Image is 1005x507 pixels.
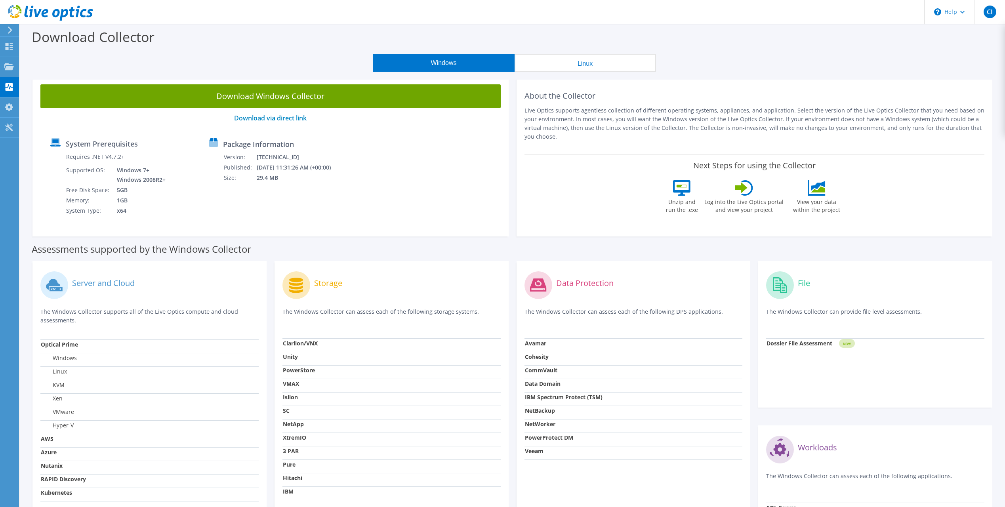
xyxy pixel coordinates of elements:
[111,195,167,206] td: 1GB
[111,165,167,185] td: Windows 7+ Windows 2008R2+
[32,245,251,253] label: Assessments supported by the Windows Collector
[766,307,984,324] p: The Windows Collector can provide file level assessments.
[41,489,72,496] strong: Kubernetes
[515,54,656,72] button: Linux
[766,472,984,488] p: The Windows Collector can assess each of the following applications.
[223,152,256,162] td: Version:
[41,381,65,389] label: KVM
[283,339,318,347] strong: Clariion/VNX
[283,461,296,468] strong: Pure
[788,196,845,214] label: View your data within the project
[934,8,941,15] svg: \n
[525,407,555,414] strong: NetBackup
[41,408,74,416] label: VMware
[798,444,837,452] label: Workloads
[111,206,167,216] td: x64
[223,162,256,173] td: Published:
[234,114,307,122] a: Download via direct link
[525,393,603,401] strong: IBM Spectrum Protect (TSM)
[256,152,341,162] td: [TECHNICAL_ID]
[693,161,816,170] label: Next Steps for using the Collector
[41,354,77,362] label: Windows
[66,153,124,161] label: Requires .NET V4.7.2+
[525,434,573,441] strong: PowerProtect DM
[111,185,167,195] td: 5GB
[843,341,851,346] tspan: NEW!
[66,206,111,216] td: System Type:
[256,173,341,183] td: 29.4 MB
[314,279,342,287] label: Storage
[40,307,259,325] p: The Windows Collector supports all of the Live Optics compute and cloud assessments.
[66,165,111,185] td: Supported OS:
[256,162,341,173] td: [DATE] 11:31:26 AM (+00:00)
[283,434,306,441] strong: XtremIO
[525,339,546,347] strong: Avamar
[524,106,985,141] p: Live Optics supports agentless collection of different operating systems, appliances, and applica...
[664,196,700,214] label: Unzip and run the .exe
[798,279,810,287] label: File
[41,341,78,348] strong: Optical Prime
[525,447,544,455] strong: Veeam
[283,420,304,428] strong: NetApp
[41,395,63,402] label: Xen
[524,91,985,101] h2: About the Collector
[32,28,154,46] label: Download Collector
[283,407,290,414] strong: SC
[223,173,256,183] td: Size:
[66,140,138,148] label: System Prerequisites
[41,448,57,456] strong: Azure
[704,196,784,214] label: Log into the Live Optics portal and view your project
[525,366,557,374] strong: CommVault
[556,279,614,287] label: Data Protection
[283,447,299,455] strong: 3 PAR
[283,393,298,401] strong: Isilon
[41,421,74,429] label: Hyper-V
[283,366,315,374] strong: PowerStore
[41,368,67,375] label: Linux
[41,435,53,442] strong: AWS
[283,488,294,495] strong: IBM
[525,380,561,387] strong: Data Domain
[525,420,555,428] strong: NetWorker
[66,195,111,206] td: Memory:
[72,279,135,287] label: Server and Cloud
[282,307,501,324] p: The Windows Collector can assess each of the following storage systems.
[223,140,294,148] label: Package Information
[984,6,996,18] span: CI
[283,474,302,482] strong: Hitachi
[373,54,515,72] button: Windows
[524,307,743,324] p: The Windows Collector can assess each of the following DPS applications.
[283,380,299,387] strong: VMAX
[283,353,298,360] strong: Unity
[767,339,832,347] strong: Dossier File Assessment
[40,84,501,108] a: Download Windows Collector
[41,475,86,483] strong: RAPID Discovery
[41,462,63,469] strong: Nutanix
[66,185,111,195] td: Free Disk Space:
[525,353,549,360] strong: Cohesity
